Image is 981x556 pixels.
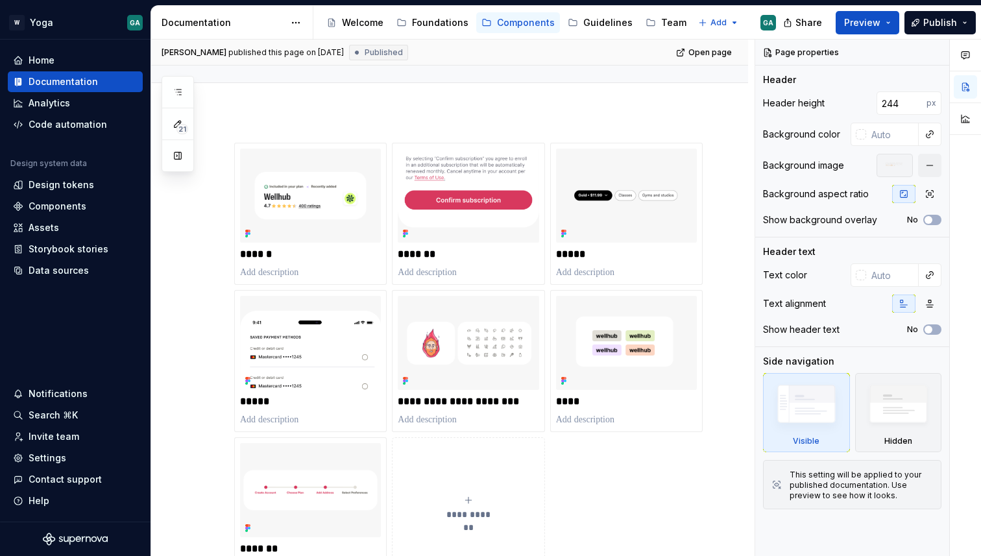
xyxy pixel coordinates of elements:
[321,12,389,33] a: Welcome
[176,124,188,134] span: 21
[790,470,933,501] div: This setting will be applied to your published documentation. Use preview to see how it looks.
[8,196,143,217] a: Components
[866,263,919,287] input: Auto
[29,473,102,486] div: Contact support
[763,213,877,226] div: Show background overlay
[29,200,86,213] div: Components
[640,12,692,33] a: Team
[162,47,226,58] span: [PERSON_NAME]
[3,8,148,36] button: WYogaGA
[8,50,143,71] a: Home
[563,12,638,33] a: Guidelines
[795,16,822,29] span: Share
[763,187,869,200] div: Background aspect ratio
[29,75,98,88] div: Documentation
[710,18,727,28] span: Add
[907,324,918,335] label: No
[763,323,840,336] div: Show header text
[763,373,850,452] div: Visible
[29,243,108,256] div: Storybook stories
[836,11,899,34] button: Preview
[763,97,825,110] div: Header height
[29,221,59,234] div: Assets
[866,123,919,146] input: Auto
[8,93,143,114] a: Analytics
[8,260,143,281] a: Data sources
[476,12,560,33] a: Components
[763,73,796,86] div: Header
[763,159,844,172] div: Background image
[29,387,88,400] div: Notifications
[556,296,697,390] img: 9afe097a-b571-4f38-933c-ee4729198856.png
[763,269,807,282] div: Text color
[8,426,143,447] a: Invite team
[29,54,54,67] div: Home
[8,448,143,468] a: Settings
[29,452,66,465] div: Settings
[497,16,555,29] div: Components
[763,245,816,258] div: Header text
[29,409,78,422] div: Search ⌘K
[8,383,143,404] button: Notifications
[877,91,926,115] input: Auto
[228,47,344,58] div: published this page on [DATE]
[763,297,826,310] div: Text alignment
[342,16,383,29] div: Welcome
[8,239,143,260] a: Storybook stories
[844,16,880,29] span: Preview
[391,12,474,33] a: Foundations
[763,128,840,141] div: Background color
[365,47,403,58] span: Published
[8,469,143,490] button: Contact support
[884,436,912,446] div: Hidden
[29,264,89,277] div: Data sources
[926,98,936,108] p: px
[8,71,143,92] a: Documentation
[777,11,830,34] button: Share
[321,10,692,36] div: Page tree
[9,15,25,30] div: W
[10,158,87,169] div: Design system data
[29,118,107,131] div: Code automation
[412,16,468,29] div: Foundations
[793,436,819,446] div: Visible
[8,114,143,135] a: Code automation
[661,16,686,29] div: Team
[130,18,140,28] div: GA
[8,217,143,238] a: Assets
[672,43,738,62] a: Open page
[688,47,732,58] span: Open page
[29,494,49,507] div: Help
[923,16,957,29] span: Publish
[855,373,942,452] div: Hidden
[763,18,773,28] div: GA
[29,430,79,443] div: Invite team
[240,443,381,537] img: 566b5a39-7df1-431c-acd8-d5d43e61fe14.png
[583,16,633,29] div: Guidelines
[8,405,143,426] button: Search ⌘K
[43,533,108,546] svg: Supernova Logo
[398,296,539,390] img: 37a0a831-2bf1-44d3-a603-01ea8e237bec.png
[30,16,53,29] div: Yoga
[907,215,918,225] label: No
[8,490,143,511] button: Help
[904,11,976,34] button: Publish
[763,355,834,368] div: Side navigation
[694,14,743,32] button: Add
[162,16,284,29] div: Documentation
[29,178,94,191] div: Design tokens
[29,97,70,110] div: Analytics
[8,175,143,195] a: Design tokens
